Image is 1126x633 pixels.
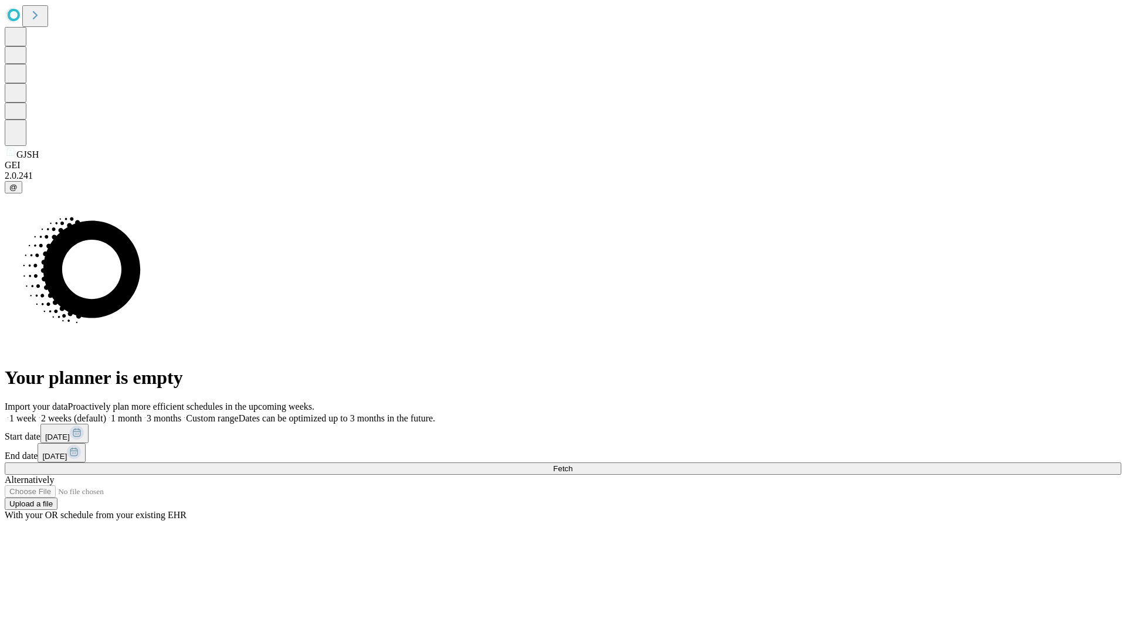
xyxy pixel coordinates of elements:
span: Fetch [553,464,572,473]
span: Alternatively [5,475,54,485]
button: Fetch [5,462,1121,475]
button: [DATE] [38,443,86,462]
span: 3 months [147,413,181,423]
h1: Your planner is empty [5,367,1121,389]
button: Upload a file [5,498,57,510]
button: [DATE] [40,424,89,443]
span: 1 week [9,413,36,423]
button: @ [5,181,22,193]
span: With your OR schedule from your existing EHR [5,510,186,520]
span: 2 weeks (default) [41,413,106,423]
span: Proactively plan more efficient schedules in the upcoming weeks. [68,401,314,411]
div: GEI [5,160,1121,171]
span: [DATE] [45,433,70,441]
span: Import your data [5,401,68,411]
div: End date [5,443,1121,462]
span: Custom range [186,413,238,423]
span: [DATE] [42,452,67,461]
span: Dates can be optimized up to 3 months in the future. [239,413,435,423]
span: @ [9,183,18,192]
span: 1 month [111,413,142,423]
span: GJSH [16,149,39,159]
div: Start date [5,424,1121,443]
div: 2.0.241 [5,171,1121,181]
